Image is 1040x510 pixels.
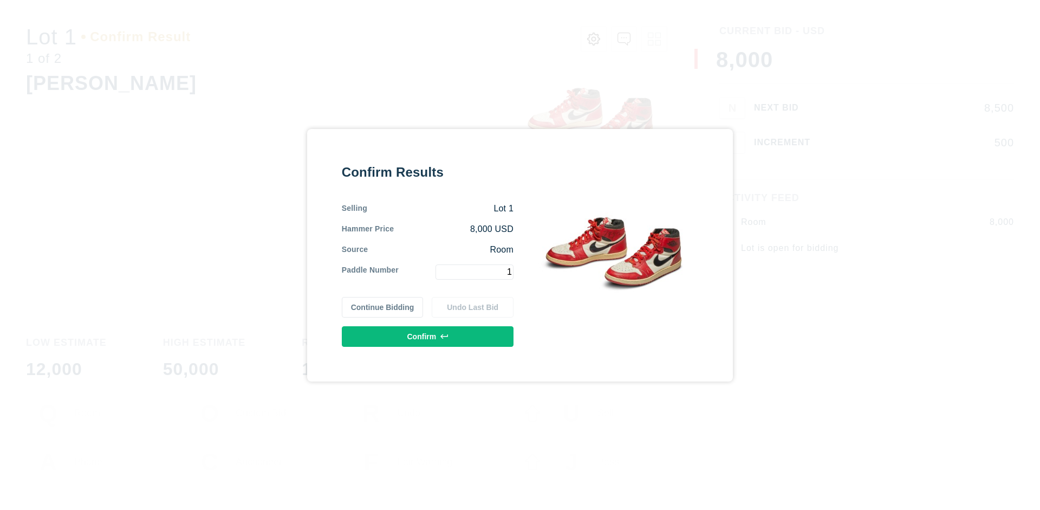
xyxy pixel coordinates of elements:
div: Lot 1 [367,203,513,215]
button: Undo Last Bid [432,297,513,318]
div: 8,000 USD [394,223,513,235]
div: Hammer Price [342,223,394,235]
div: Selling [342,203,367,215]
button: Confirm [342,326,513,347]
div: Confirm Results [342,164,513,181]
div: Source [342,244,368,256]
div: Paddle Number [342,264,399,280]
div: Room [368,244,513,256]
button: Continue Bidding [342,297,424,318]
